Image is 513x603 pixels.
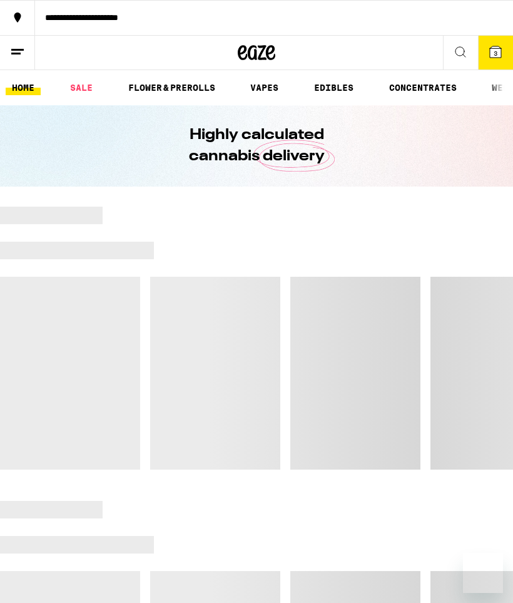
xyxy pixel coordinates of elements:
[153,125,360,167] h1: Highly calculated cannabis delivery
[494,49,497,57] span: 3
[6,80,41,95] a: HOME
[463,553,503,593] iframe: Button to launch messaging window
[122,80,221,95] a: FLOWER & PREROLLS
[308,80,360,95] a: EDIBLES
[64,80,99,95] a: SALE
[478,36,513,70] button: 3
[244,80,285,95] a: VAPES
[383,80,463,95] a: CONCENTRATES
